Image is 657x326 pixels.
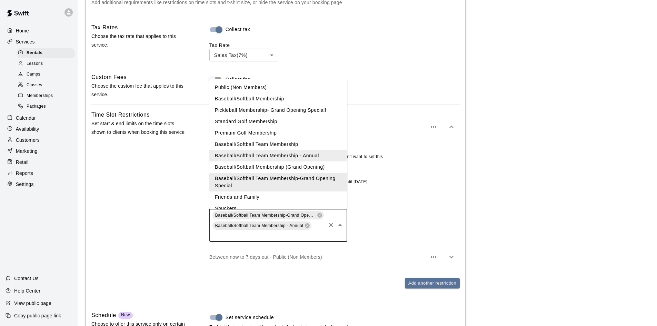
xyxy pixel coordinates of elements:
span: New [121,313,130,317]
span: Camps [27,71,40,78]
div: Camps [17,70,75,79]
a: Services [6,37,72,47]
li: Friends and Family [209,191,347,203]
p: Customers [16,137,40,144]
div: Memberships [17,91,75,101]
span: Set service schedule [226,314,274,321]
p: Set start & end limits on the time slots shown to clients when booking this service [91,119,187,137]
a: Classes [17,80,78,91]
li: Standard Golf Membership [209,116,347,127]
p: Choose the tax rate that applies to this service. [91,32,187,49]
li: Baseball/Softball Membership (Grand Opening) [209,161,347,173]
div: Rentals [17,48,75,58]
li: Baseball/Softball Membership [209,93,347,105]
p: Services [16,38,35,45]
span: Baseball/Softball Team Membership-Grand Opening Special [215,213,333,218]
h6: Custom Fees [91,73,127,82]
p: Marketing [16,148,38,155]
p: Home [16,27,29,34]
p: Calendar [16,115,36,121]
a: Packages [17,101,78,112]
button: Add another restriction [405,278,460,289]
a: Home [6,26,72,36]
div: Baseball/Softball Team Membership - Annual [212,221,311,230]
button: Clear [326,220,336,230]
div: Packages [17,102,75,111]
li: Premium Golf Membership [209,127,347,139]
li: Public (Non Members) [209,82,347,93]
p: Reports [16,170,33,177]
a: Settings [6,179,72,189]
span: Memberships [27,92,53,99]
li: Pickleball Membership- Grand Opening Special! [209,105,347,116]
span: Packages [27,103,46,110]
div: Between now to 7 days out - Public (Non Members) [209,247,460,267]
a: Reports [6,168,72,178]
span: Collect fee [226,76,250,83]
p: Between now to 7 days out - Public (Non Members) [209,254,427,260]
label: Tax Rate [209,42,230,48]
button: Close [335,220,345,230]
a: Memberships [17,91,78,101]
p: Choose the custom fee that applies to this service. [91,82,187,99]
span: Collect tax [226,26,250,33]
p: View public page [14,300,51,307]
p: Availability [16,126,39,132]
li: Baseball/Softball Team Membership - Annual [209,150,347,161]
a: Marketing [6,146,72,156]
p: Contact Us [14,275,39,282]
div: Sales Tax ( 7 %) [209,49,278,61]
h6: Tax Rates [91,23,118,32]
p: Copy public page link [14,312,61,319]
p: Help Center [14,287,40,294]
p: Retail [16,159,29,166]
div: Lessons [17,59,75,69]
a: Camps [17,69,78,80]
a: Retail [6,157,72,167]
li: Baseball/Softball Team Membership-Grand Opening Special [209,173,347,191]
span: Lessons [27,60,43,67]
h6: Time Slot Restrictions [91,110,150,119]
span: Rentals [27,50,42,57]
a: Rentals [17,48,78,58]
h6: Schedule [91,311,116,320]
p: Settings [16,181,34,188]
span: Baseball/Softball Team Membership - Annual [215,223,303,228]
span: Classes [27,82,42,89]
div: Baseball/Softball Team Membership-Grand Opening Special [212,211,324,219]
a: Calendar [6,113,72,123]
a: Customers [6,135,72,145]
a: Lessons [17,58,78,69]
a: Availability [6,124,72,134]
li: Shuckers [209,203,347,214]
div: Classes [17,80,75,90]
li: Baseball/Softball Team Membership [209,139,347,150]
